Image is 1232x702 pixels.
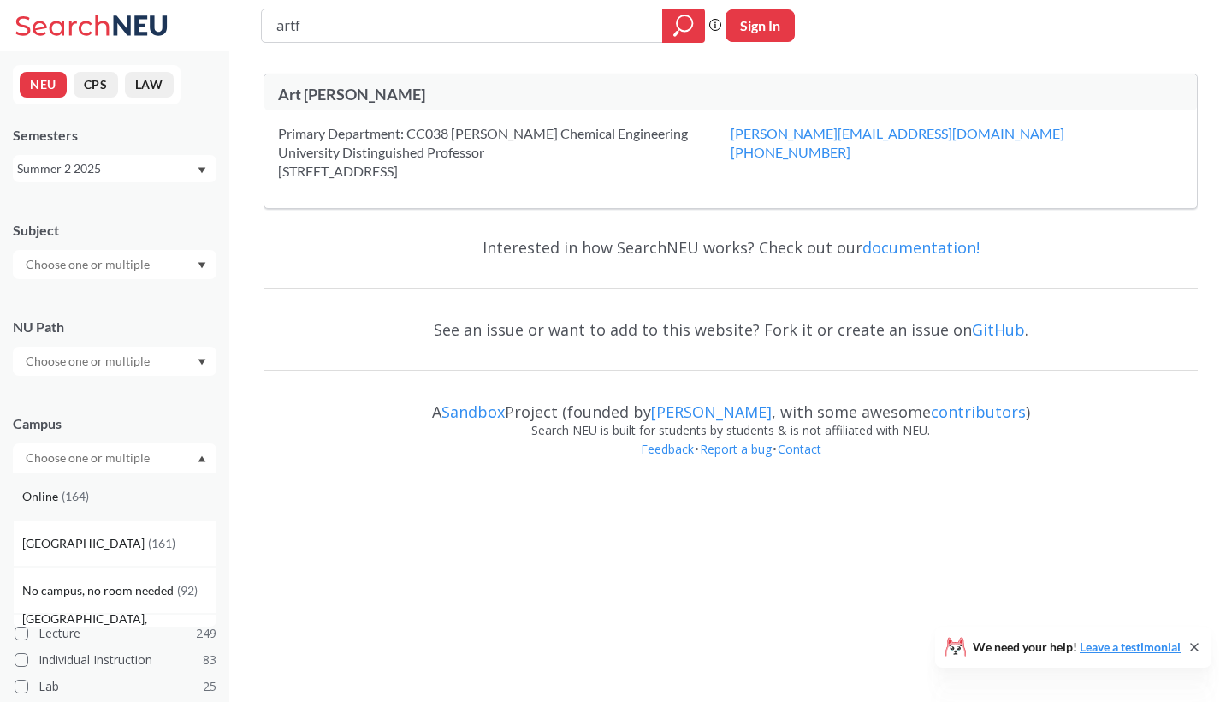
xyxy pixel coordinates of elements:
div: Semesters [13,126,216,145]
span: 249 [196,624,216,643]
svg: Dropdown arrow [198,455,206,462]
button: NEU [20,72,67,98]
div: Campus [13,414,216,433]
div: Summer 2 2025 [17,159,196,178]
a: [PERSON_NAME] [651,402,772,422]
a: [PERSON_NAME][EMAIL_ADDRESS][DOMAIN_NAME] [731,125,1064,141]
svg: Dropdown arrow [198,359,206,366]
span: We need your help! [973,641,1181,653]
div: Dropdown arrow [13,250,216,279]
a: documentation! [862,237,980,258]
a: Leave a testimonial [1080,640,1181,654]
div: Search NEU is built for students by students & is not affiliated with NEU. [264,421,1198,440]
a: Contact [777,441,822,457]
a: Report a bug [699,441,773,457]
svg: Dropdown arrow [198,262,206,269]
span: [GEOGRAPHIC_DATA], [GEOGRAPHIC_DATA] [22,610,216,647]
a: [PHONE_NUMBER] [731,144,850,160]
div: Summer 2 2025Dropdown arrow [13,155,216,182]
span: ( 161 ) [148,536,175,550]
label: Individual Instruction [15,649,216,671]
div: Subject [13,221,216,240]
input: Choose one or multiple [17,351,161,372]
div: See an issue or want to add to this website? Fork it or create an issue on . [264,305,1198,354]
span: [GEOGRAPHIC_DATA] [22,534,148,553]
input: Choose one or multiple [17,448,161,468]
button: LAW [125,72,174,98]
div: A Project (founded by , with some awesome ) [264,387,1198,421]
input: Choose one or multiple [17,254,161,275]
span: Online [22,487,62,506]
label: Lab [15,675,216,698]
div: NU Path [13,318,216,336]
div: Dropdown arrow [13,347,216,376]
a: Sandbox [441,402,505,422]
a: GitHub [972,319,1025,340]
button: CPS [74,72,118,98]
div: Primary Department: CC038 [PERSON_NAME] Chemical Engineering University Distinguished Professor [... [278,124,731,181]
span: 25 [203,677,216,696]
label: Lecture [15,622,216,645]
div: • • [264,440,1198,485]
span: ( 164 ) [62,489,89,503]
div: Art [PERSON_NAME] [278,85,731,104]
a: Feedback [640,441,695,457]
span: No campus, no room needed [22,581,177,600]
div: Dropdown arrowOnline(164)[GEOGRAPHIC_DATA](161)No campus, no room needed(92)[GEOGRAPHIC_DATA], [G... [13,443,216,473]
div: magnifying glass [662,9,705,43]
span: ( 92 ) [177,583,198,598]
button: Sign In [726,9,795,42]
div: Interested in how SearchNEU works? Check out our [264,223,1198,272]
span: 83 [203,651,216,669]
svg: magnifying glass [673,14,694,38]
input: Class, professor, course number, "phrase" [275,11,650,40]
a: contributors [931,402,1026,422]
svg: Dropdown arrow [198,167,206,174]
